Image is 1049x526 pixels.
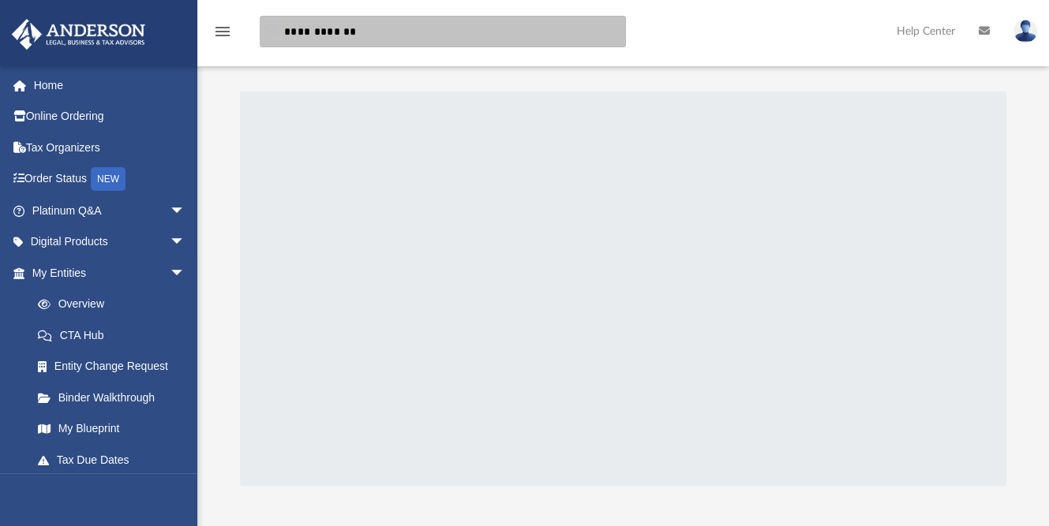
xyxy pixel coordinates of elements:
[11,257,209,289] a: My Entitiesarrow_drop_down
[91,167,126,191] div: NEW
[264,21,281,39] i: search
[213,22,232,41] i: menu
[170,195,201,227] span: arrow_drop_down
[11,163,209,196] a: Order StatusNEW
[11,101,209,132] a: Online Ordering
[7,19,150,50] img: Anderson Advisors Platinum Portal
[1013,20,1037,43] img: User Pic
[11,132,209,163] a: Tax Organizers
[22,319,209,351] a: CTA Hub
[11,69,209,101] a: Home
[11,195,209,226] a: Platinum Q&Aarrow_drop_down
[11,226,209,258] a: Digital Productsarrow_drop_down
[22,382,209,413] a: Binder Walkthrough
[170,257,201,289] span: arrow_drop_down
[22,351,209,382] a: Entity Change Request
[170,226,201,259] span: arrow_drop_down
[213,30,232,41] a: menu
[22,289,209,320] a: Overview
[22,413,201,445] a: My Blueprint
[22,444,209,476] a: Tax Due Dates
